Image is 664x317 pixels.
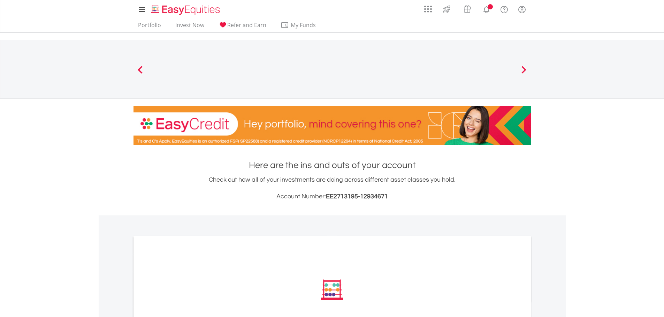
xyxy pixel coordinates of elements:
[513,2,531,17] a: My Profile
[420,2,436,13] a: AppsGrid
[133,175,531,201] div: Check out how all of your investments are doing across different asset classes you hold.
[150,4,223,16] img: EasyEquities_Logo.png
[281,21,326,30] span: My Funds
[424,5,432,13] img: grid-menu-icon.svg
[495,2,513,16] a: FAQ's and Support
[478,2,495,16] a: Notifications
[135,22,164,32] a: Portfolio
[133,159,531,172] h1: Here are the ins and outs of your account
[148,2,223,16] a: Home page
[441,3,452,15] img: thrive-v2.svg
[133,192,531,201] h3: Account Number:
[216,22,269,32] a: Refer and Earn
[461,3,473,15] img: vouchers-v2.svg
[227,21,266,29] span: Refer and Earn
[133,106,531,145] img: EasyCredit Promotion Banner
[326,193,388,200] span: EE2713195-12934671
[173,22,207,32] a: Invest Now
[457,2,478,15] a: Vouchers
